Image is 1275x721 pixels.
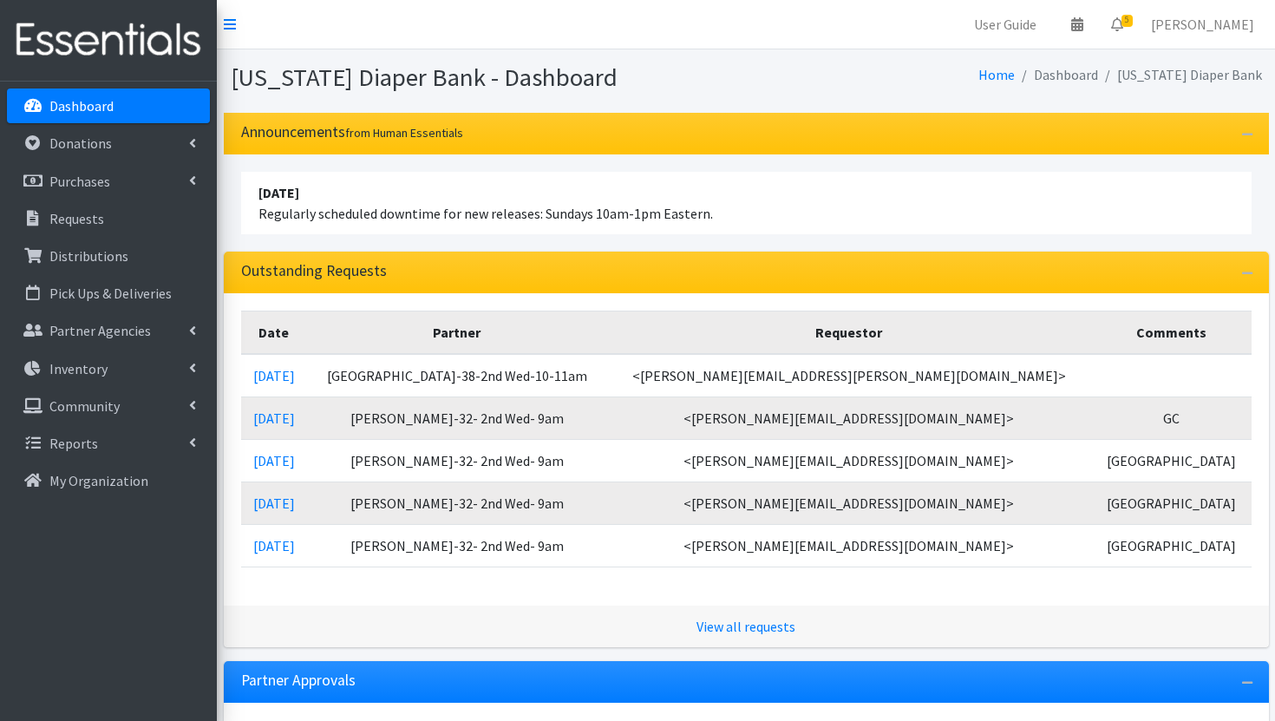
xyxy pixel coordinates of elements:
td: [PERSON_NAME]-32- 2nd Wed- 9am [307,524,606,567]
a: Pick Ups & Deliveries [7,276,210,311]
p: Pick Ups & Deliveries [49,285,172,302]
td: <[PERSON_NAME][EMAIL_ADDRESS][DOMAIN_NAME]> [607,482,1092,524]
a: Home [978,66,1015,83]
a: Partner Agencies [7,313,210,348]
th: Date [241,311,308,354]
th: Comments [1091,311,1251,354]
a: [PERSON_NAME] [1137,7,1268,42]
td: [PERSON_NAME]-32- 2nd Wed- 9am [307,439,606,482]
li: [US_STATE] Diaper Bank [1098,62,1262,88]
a: [DATE] [253,410,295,427]
a: [DATE] [253,367,295,384]
h3: Partner Approvals [241,672,356,690]
a: Distributions [7,239,210,273]
h3: Outstanding Requests [241,262,387,280]
a: 5 [1097,7,1137,42]
a: View all requests [696,618,795,635]
p: Purchases [49,173,110,190]
p: My Organization [49,472,148,489]
p: Donations [49,134,112,152]
p: Distributions [49,247,128,265]
td: <[PERSON_NAME][EMAIL_ADDRESS][PERSON_NAME][DOMAIN_NAME]> [607,354,1092,397]
a: User Guide [960,7,1050,42]
p: Dashboard [49,97,114,115]
strong: [DATE] [258,184,299,201]
small: from Human Essentials [345,125,463,141]
td: [GEOGRAPHIC_DATA] [1091,439,1251,482]
a: Purchases [7,164,210,199]
p: Partner Agencies [49,322,151,339]
img: HumanEssentials [7,11,210,69]
a: Community [7,389,210,423]
td: [PERSON_NAME]-32- 2nd Wed- 9am [307,397,606,439]
th: Requestor [607,311,1092,354]
a: [DATE] [253,495,295,512]
a: Inventory [7,351,210,386]
li: Regularly scheduled downtime for new releases: Sundays 10am-1pm Eastern. [241,172,1252,234]
td: GC [1091,397,1251,439]
td: <[PERSON_NAME][EMAIL_ADDRESS][DOMAIN_NAME]> [607,397,1092,439]
span: 5 [1121,15,1133,27]
td: [GEOGRAPHIC_DATA]-38-2nd Wed-10-11am [307,354,606,397]
td: <[PERSON_NAME][EMAIL_ADDRESS][DOMAIN_NAME]> [607,439,1092,482]
a: Reports [7,426,210,461]
li: Dashboard [1015,62,1098,88]
a: Donations [7,126,210,161]
p: Requests [49,210,104,227]
a: [DATE] [253,537,295,554]
a: My Organization [7,463,210,498]
td: [GEOGRAPHIC_DATA] [1091,524,1251,567]
p: Inventory [49,360,108,377]
h3: Announcements [241,123,463,141]
a: [DATE] [253,452,295,469]
a: Requests [7,201,210,236]
p: Reports [49,435,98,452]
td: [PERSON_NAME]-32- 2nd Wed- 9am [307,482,606,524]
th: Partner [307,311,606,354]
a: Dashboard [7,88,210,123]
td: [GEOGRAPHIC_DATA] [1091,482,1251,524]
h1: [US_STATE] Diaper Bank - Dashboard [231,62,740,93]
p: Community [49,397,120,415]
td: <[PERSON_NAME][EMAIL_ADDRESS][DOMAIN_NAME]> [607,524,1092,567]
